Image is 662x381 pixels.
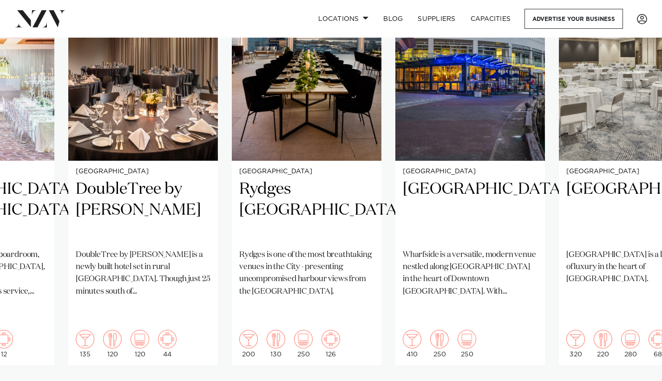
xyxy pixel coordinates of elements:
h2: [GEOGRAPHIC_DATA] [403,179,537,242]
div: 410 [403,330,421,358]
img: dining.png [594,330,612,348]
small: [GEOGRAPHIC_DATA] [403,168,537,175]
a: Capacities [463,9,518,29]
div: 130 [267,330,285,358]
div: 120 [131,330,149,358]
img: dining.png [430,330,449,348]
img: theatre.png [131,330,149,348]
img: dining.png [267,330,285,348]
small: [GEOGRAPHIC_DATA] [239,168,374,175]
h2: DoubleTree by [PERSON_NAME] [76,179,210,242]
div: 250 [430,330,449,358]
div: 320 [566,330,585,358]
small: [GEOGRAPHIC_DATA] [76,168,210,175]
a: BLOG [376,9,410,29]
p: DoubleTree by [PERSON_NAME] is a newly built hotel set in rural [GEOGRAPHIC_DATA]. Though just 25... [76,249,210,298]
img: cocktail.png [566,330,585,348]
img: meeting.png [158,330,177,348]
div: 220 [594,330,612,358]
img: theatre.png [621,330,640,348]
img: cocktail.png [239,330,258,348]
a: SUPPLIERS [410,9,463,29]
div: 44 [158,330,177,358]
div: 250 [294,330,313,358]
a: Locations [311,9,376,29]
img: nzv-logo.png [15,10,66,27]
img: meeting.png [321,330,340,348]
img: cocktail.png [76,330,94,348]
img: dining.png [103,330,122,348]
h2: Rydges [GEOGRAPHIC_DATA] [239,179,374,242]
div: 135 [76,330,94,358]
div: 280 [621,330,640,358]
p: Wharfside is a versatile, modern venue nestled along [GEOGRAPHIC_DATA] in the heart of Downtown [... [403,249,537,298]
div: 200 [239,330,258,358]
div: 126 [321,330,340,358]
div: 250 [458,330,476,358]
img: cocktail.png [403,330,421,348]
a: Advertise your business [524,9,623,29]
div: 120 [103,330,122,358]
img: theatre.png [458,330,476,348]
p: Rydges is one of the most breathtaking venues in the City - presenting uncompromised harbour view... [239,249,374,298]
img: theatre.png [294,330,313,348]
